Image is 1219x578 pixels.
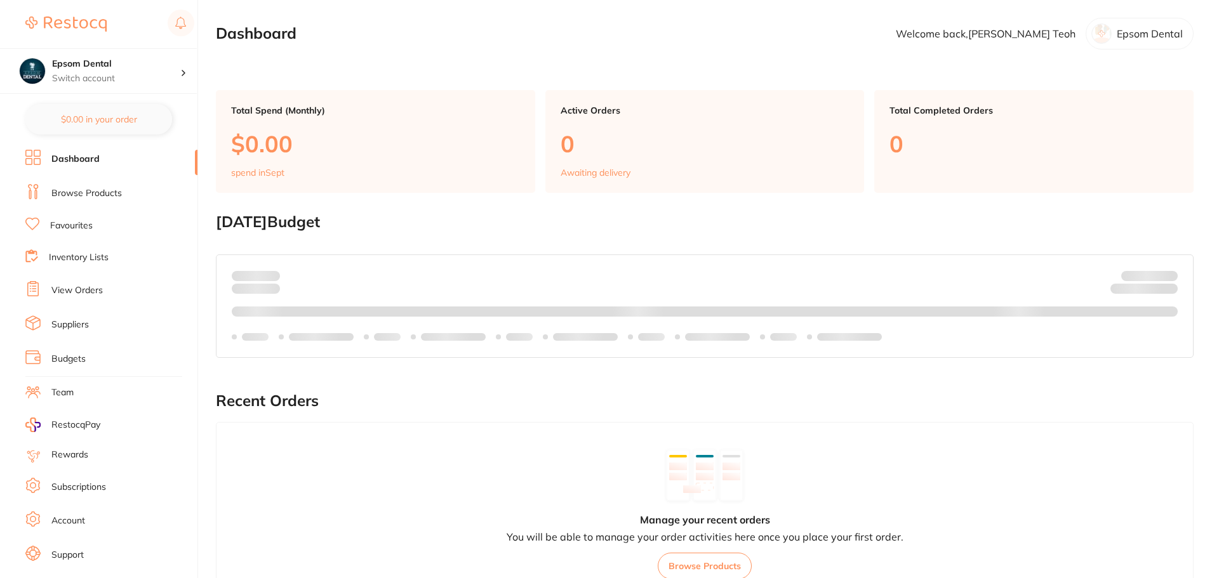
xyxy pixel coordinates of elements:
[896,28,1076,39] p: Welcome back, [PERSON_NAME] Teoh
[231,105,520,115] p: Total Spend (Monthly)
[1121,270,1178,280] p: Budget:
[51,353,86,365] a: Budgets
[242,332,269,342] p: Labels
[685,332,750,342] p: Labels extended
[52,58,180,70] h4: Epsom Dental
[258,270,280,281] strong: $0.00
[51,284,103,297] a: View Orders
[289,332,354,342] p: Labels extended
[25,10,107,39] a: Restocq Logo
[1110,281,1178,296] p: Remaining:
[889,131,1178,157] p: 0
[1153,270,1178,281] strong: $NaN
[216,392,1194,410] h2: Recent Orders
[232,281,280,296] p: month
[25,417,41,432] img: RestocqPay
[507,531,903,542] p: You will be able to manage your order activities here once you place your first order.
[421,332,486,342] p: Labels extended
[51,449,88,461] a: Rewards
[216,213,1194,231] h2: [DATE] Budget
[216,90,535,193] a: Total Spend (Monthly)$0.00spend inSept
[51,481,106,494] a: Subscriptions
[553,332,618,342] p: Labels extended
[1156,286,1178,297] strong: $0.00
[232,270,280,280] p: Spent:
[25,16,107,32] img: Restocq Logo
[817,332,882,342] p: Labels extended
[561,167,630,178] p: Awaiting delivery
[561,105,849,115] p: Active Orders
[50,220,93,232] a: Favourites
[640,514,770,525] h4: Manage your recent orders
[770,332,797,342] p: Labels
[51,515,85,527] a: Account
[49,251,109,264] a: Inventory Lists
[374,332,401,342] p: Labels
[51,419,100,431] span: RestocqPay
[51,187,122,200] a: Browse Products
[874,90,1194,193] a: Total Completed Orders0
[545,90,865,193] a: Active Orders0Awaiting delivery
[25,417,100,432] a: RestocqPay
[51,153,100,166] a: Dashboard
[506,332,533,342] p: Labels
[889,105,1178,115] p: Total Completed Orders
[231,167,284,178] p: spend in Sept
[51,319,89,331] a: Suppliers
[51,386,74,399] a: Team
[231,131,520,157] p: $0.00
[51,549,84,562] a: Support
[638,332,665,342] p: Labels
[20,58,45,84] img: Epsom Dental
[561,131,849,157] p: 0
[1117,28,1183,39] p: Epsom Dental
[52,72,180,85] p: Switch account
[25,104,172,135] button: $0.00 in your order
[216,25,296,43] h2: Dashboard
